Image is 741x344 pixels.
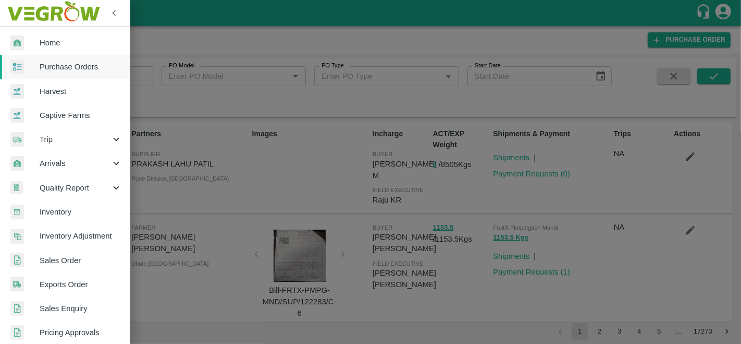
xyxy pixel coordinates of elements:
img: qualityReport [10,181,23,194]
img: harvest [10,84,24,99]
img: reciept [10,60,24,75]
img: sales [10,253,24,268]
img: whArrival [10,35,24,51]
span: Purchase Orders [40,61,122,73]
img: shipments [10,277,24,292]
span: Quality Report [40,182,110,194]
img: sales [10,301,24,316]
span: Harvest [40,86,122,97]
img: whInventory [10,205,24,220]
img: whArrival [10,156,24,171]
span: Inventory Adjustment [40,230,122,242]
img: harvest [10,108,24,123]
span: Home [40,37,122,49]
span: Sales Enquiry [40,303,122,314]
img: inventory [10,229,24,244]
span: Arrivals [40,158,110,169]
span: Captive Farms [40,110,122,121]
span: Trip [40,134,110,145]
span: Pricing Approvals [40,327,122,338]
img: delivery [10,132,24,147]
span: Sales Order [40,255,122,266]
span: Exports Order [40,279,122,290]
img: sales [10,325,24,340]
span: Inventory [40,206,122,218]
